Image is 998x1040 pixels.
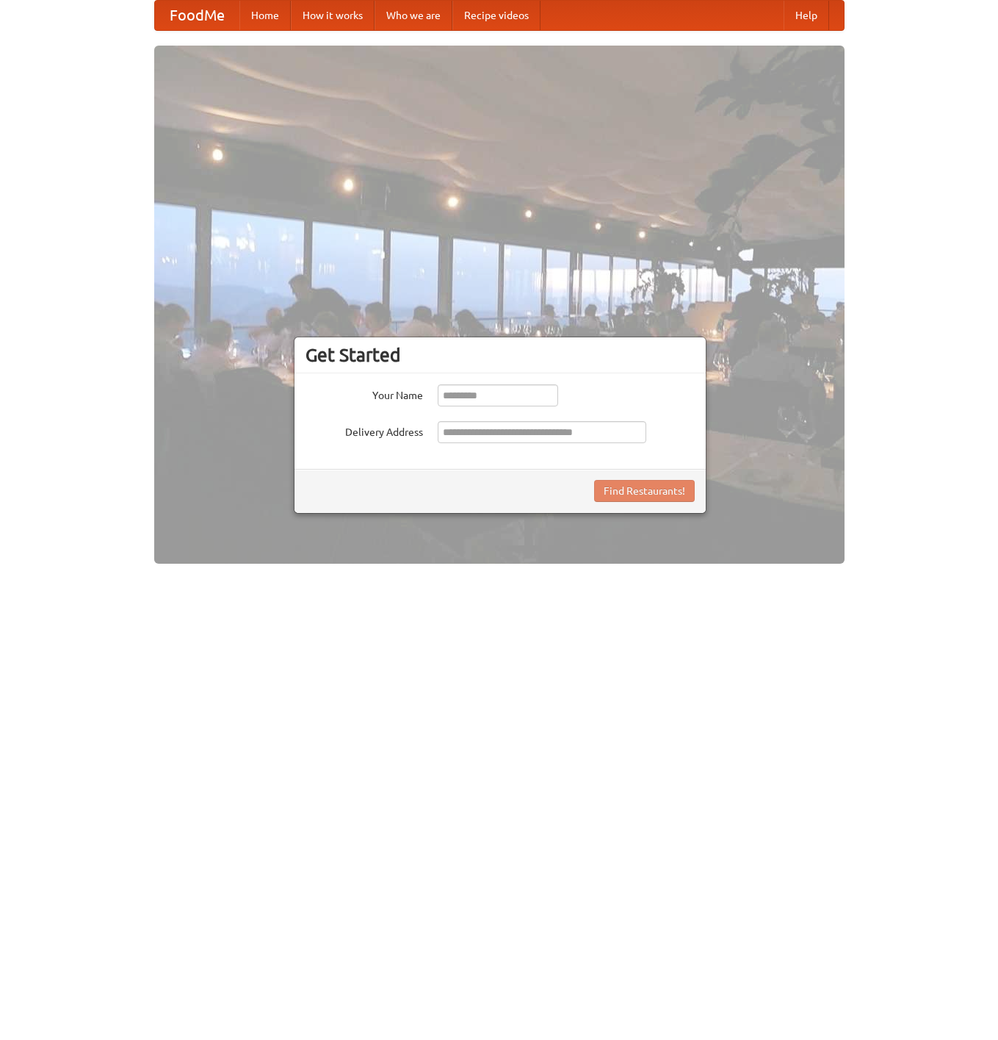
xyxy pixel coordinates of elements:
[305,384,423,403] label: Your Name
[239,1,291,30] a: Home
[375,1,452,30] a: Who we are
[305,421,423,440] label: Delivery Address
[155,1,239,30] a: FoodMe
[291,1,375,30] a: How it works
[305,344,695,366] h3: Get Started
[594,480,695,502] button: Find Restaurants!
[784,1,829,30] a: Help
[452,1,540,30] a: Recipe videos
